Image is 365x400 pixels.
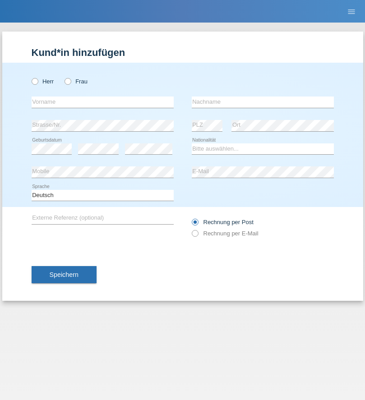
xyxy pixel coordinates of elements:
[192,230,259,237] label: Rechnung per E-Mail
[50,271,79,278] span: Speichern
[342,9,360,14] a: menu
[65,78,70,84] input: Frau
[65,78,88,85] label: Frau
[192,219,198,230] input: Rechnung per Post
[32,78,37,84] input: Herr
[32,47,334,58] h1: Kund*in hinzufügen
[192,230,198,241] input: Rechnung per E-Mail
[32,266,97,283] button: Speichern
[32,78,54,85] label: Herr
[192,219,254,225] label: Rechnung per Post
[347,7,356,16] i: menu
